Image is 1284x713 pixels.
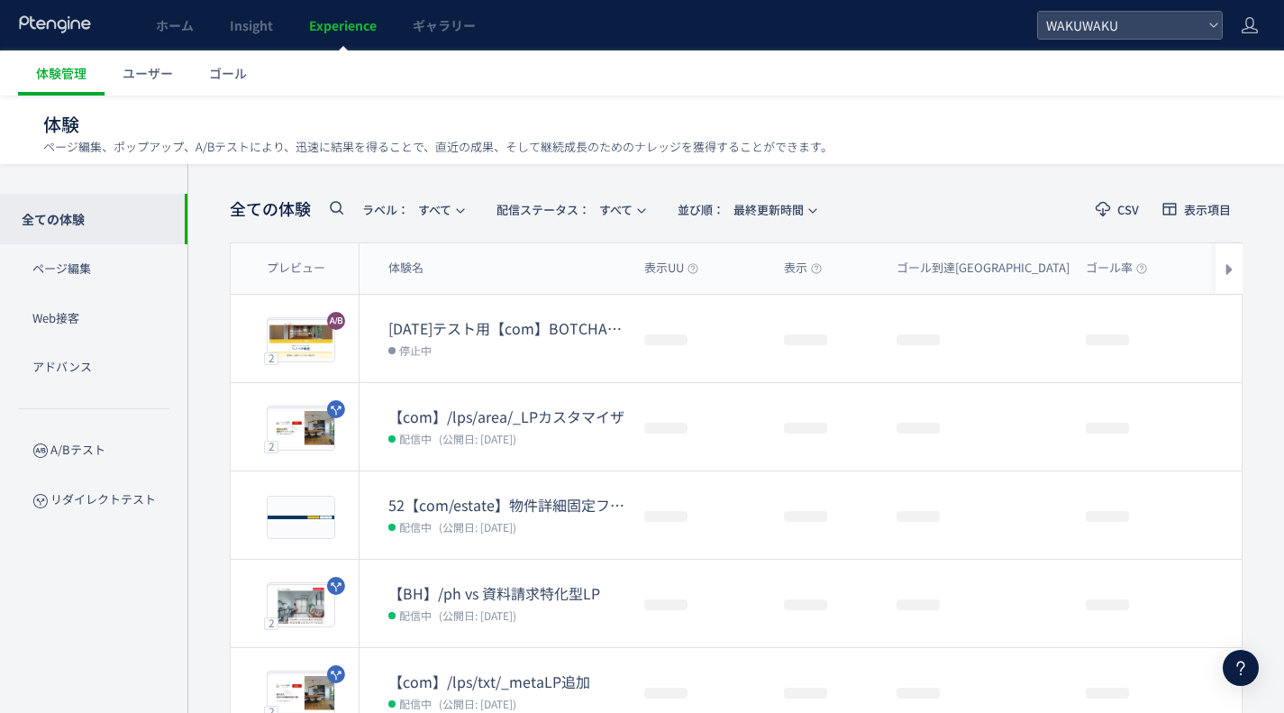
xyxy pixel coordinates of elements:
dt: 52【com/estate】物件詳細固定フッター設置_0316~ [388,495,630,516]
button: 並び順：最終更新時間 [666,195,826,224]
span: 配信中 [399,429,432,447]
span: 体験名 [388,260,423,277]
span: 最終更新時間 [678,195,804,224]
span: ゴール到達[GEOGRAPHIC_DATA] [897,260,1084,277]
span: 配信ステータス​： [496,201,590,218]
img: 2c16613f7599da08945e0ca6cb5e141d1718782385598.png [268,497,334,538]
span: ギャラリー [413,16,476,34]
span: 表示項目 [1184,204,1231,215]
div: 2 [264,440,278,452]
div: 2 [264,352,278,364]
span: 体験管理 [36,64,87,82]
span: (公開日: [DATE]) [439,519,516,535]
dt: 【BH】/ph vs 資料請求特化型LP [388,583,630,604]
div: 2 [264,617,278,629]
button: 表示項目 [1151,195,1243,224]
button: 配信ステータス​：すべて [485,195,655,224]
dt: 2025/06/18テスト用【com】BOTCHAN EFO(copy) [388,318,630,339]
span: (公開日: [DATE]) [439,696,516,711]
img: 52a80e3a41d1c7d379b62223b2ebdd8d1755051770820.jpeg [268,585,334,626]
span: 配信中 [399,517,432,535]
span: (公開日: [DATE]) [439,608,516,623]
span: (公開日: [DATE]) [439,431,516,446]
span: 停止中 [399,341,432,359]
dt: 【com】/lps/txt/_metaLP追加 [388,672,630,692]
p: ページ編集、ポップアップ、A/Bテストにより、迅速に結果を得ることで、直近の成果、そして継続成長のためのナレッジを獲得することができます。 [43,139,833,155]
h1: 体験 [43,112,1201,138]
span: 並び順： [678,201,724,218]
span: 全ての体験 [230,197,311,221]
span: ユーザー [123,64,173,82]
span: すべて [496,195,633,224]
span: プレビュー [267,260,325,277]
dt: 【com】/lps/area/_LPカスタマイザ [388,407,630,427]
button: CSV [1084,195,1151,224]
span: ホーム [156,16,194,34]
span: ゴール率 [1086,260,1147,277]
button: ラベル：すべて [351,195,474,224]
img: 1576b7402318d370f8e65e53e0ff88121750311727587.jpeg [268,320,334,361]
span: 配信中 [399,606,432,624]
span: ラベル： [362,201,409,218]
img: 771addf9ec90b3c801afa6042f0d85001756699648596.jpeg [268,408,334,450]
span: CSV [1117,204,1139,215]
span: Experience [309,16,377,34]
span: 表示 [784,260,822,277]
span: WAKUWAKU [1041,12,1201,39]
span: すべて [362,195,451,224]
span: ゴール [209,64,247,82]
span: 配信中 [399,694,432,712]
span: Insight [230,16,273,34]
span: 表示UU [644,260,698,277]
